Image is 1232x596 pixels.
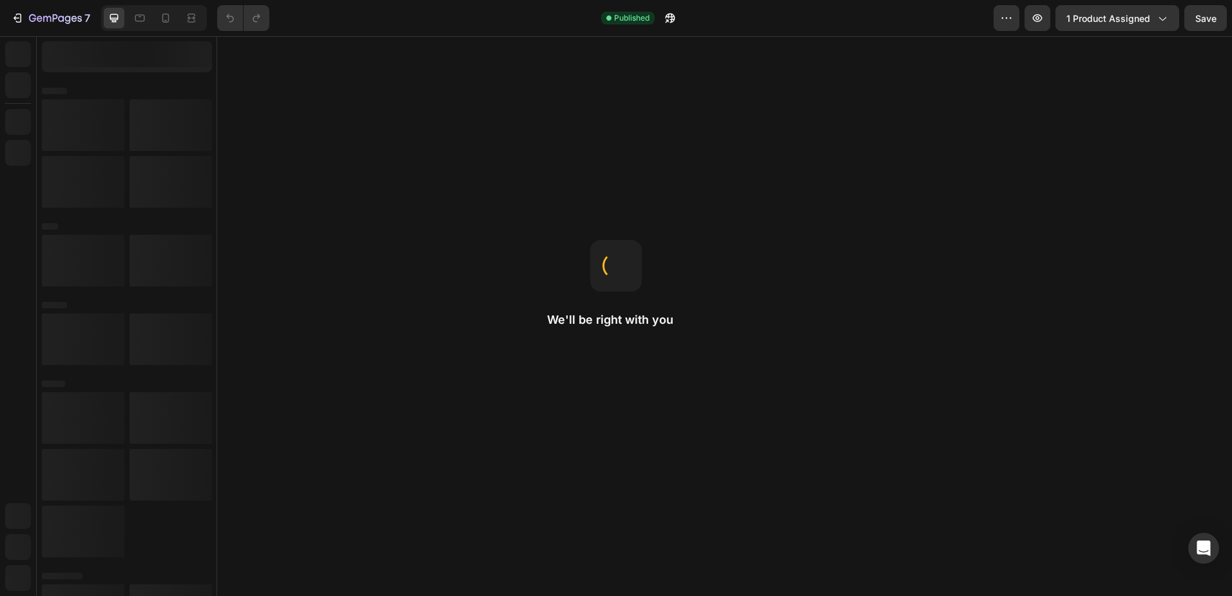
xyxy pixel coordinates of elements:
[1055,5,1179,31] button: 1 product assigned
[547,312,685,328] h2: We'll be right with you
[1188,533,1219,564] div: Open Intercom Messenger
[1184,5,1227,31] button: Save
[217,5,269,31] div: Undo/Redo
[1066,12,1150,25] span: 1 product assigned
[1195,13,1217,24] span: Save
[614,12,650,24] span: Published
[84,10,90,26] p: 7
[5,5,96,31] button: 7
